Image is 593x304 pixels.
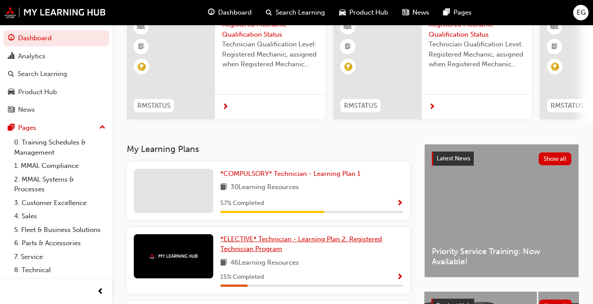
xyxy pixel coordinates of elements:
[99,122,106,133] span: up-icon
[220,258,227,269] span: book-icon
[220,198,264,209] span: 57 % Completed
[436,4,479,22] a: pages-iconPages
[266,7,272,18] span: search-icon
[4,120,109,136] button: Pages
[4,66,109,82] a: Search Learning
[424,144,579,277] a: Latest NewsShow allPriority Service Training: Now Available!
[11,263,109,277] a: 8. Technical
[230,258,299,269] span: 46 Learning Resources
[551,41,558,53] span: booktick-icon
[551,21,558,33] span: learningResourceType_INSTRUCTOR_LED-icon
[18,123,36,133] div: Pages
[432,152,571,166] a: Latest NewsShow all
[220,182,227,193] span: book-icon
[345,21,351,33] span: learningResourceType_INSTRUCTOR_LED-icon
[138,41,144,53] span: booktick-icon
[551,101,584,111] span: RMSTATUS
[18,87,57,97] div: Product Hub
[344,63,352,71] span: learningRecordVerb_ACHIEVE-icon
[344,101,377,111] span: RMSTATUS
[4,84,109,100] a: Product Hub
[259,4,332,22] a: search-iconSearch Learning
[397,272,403,283] button: Show Progress
[402,7,409,18] span: news-icon
[8,53,15,61] span: chart-icon
[397,200,403,208] span: Show Progress
[220,234,403,254] a: *ELECTIVE* Technician - Learning Plan 2: Registered Technician Program
[397,198,403,209] button: Show Progress
[137,101,170,111] span: RMSTATUS
[573,5,589,20] button: EG
[4,30,109,46] a: Dashboard
[11,196,109,210] a: 3. Customer Excellence
[551,63,559,71] span: learningRecordVerb_ACHIEVE-icon
[349,8,388,18] span: Product Hub
[230,182,299,193] span: 30 Learning Resources
[11,236,109,250] a: 6. Parts & Accessories
[8,106,15,114] span: news-icon
[220,272,264,282] span: 15 % Completed
[222,103,229,111] span: next-icon
[127,12,325,119] a: RMSTATUSRegistered Mechanic Qualification StatusTechnician Qualification Level: Registered Mechan...
[220,235,382,253] span: *ELECTIVE* Technician - Learning Plan 2: Registered Technician Program
[220,170,360,178] span: *COMPULSORY* Technician - Learning Plan 1
[11,277,109,291] a: 9. MyLH Information
[429,19,525,39] span: Registered Mechanic Qualification Status
[11,209,109,223] a: 4. Sales
[345,41,351,53] span: booktick-icon
[333,12,532,119] a: RMSTATUSRegistered Mechanic Qualification StatusTechnician Qualification Level: Registered Mechan...
[11,136,109,159] a: 0. Training Schedules & Management
[138,63,146,71] span: learningRecordVerb_ACHIEVE-icon
[4,28,109,120] button: DashboardAnalyticsSearch LearningProduct HubNews
[432,247,571,266] span: Priority Service Training: Now Available!
[18,105,35,115] div: News
[208,7,215,18] span: guage-icon
[222,19,318,39] span: Registered Mechanic Qualification Status
[220,169,364,179] a: *COMPULSORY* Technician - Learning Plan 1
[138,21,144,33] span: learningResourceType_INSTRUCTOR_LED-icon
[8,70,14,78] span: search-icon
[222,39,318,69] span: Technician Qualification Level: Registered Mechanic, assigned when Registered Mechanic modules ha...
[339,7,346,18] span: car-icon
[97,286,104,297] span: prev-icon
[429,39,525,69] span: Technician Qualification Level: Registered Mechanic, assigned when Registered Mechanic modules ha...
[397,274,403,281] span: Show Progress
[395,4,436,22] a: news-iconNews
[8,88,15,96] span: car-icon
[453,8,472,18] span: Pages
[4,48,109,65] a: Analytics
[11,223,109,237] a: 5. Fleet & Business Solutions
[539,152,572,165] button: Show all
[8,34,15,42] span: guage-icon
[443,7,450,18] span: pages-icon
[429,103,435,111] span: next-icon
[149,253,198,259] img: mmal
[11,250,109,264] a: 7. Service
[11,159,109,173] a: 1. MMAL Compliance
[577,8,585,18] span: EG
[437,155,470,162] span: Latest News
[4,102,109,118] a: News
[18,69,67,79] div: Search Learning
[201,4,259,22] a: guage-iconDashboard
[8,124,15,132] span: pages-icon
[127,144,410,154] h3: My Learning Plans
[276,8,325,18] span: Search Learning
[218,8,252,18] span: Dashboard
[4,7,106,18] img: mmal
[412,8,429,18] span: News
[11,173,109,196] a: 2. MMAL Systems & Processes
[332,4,395,22] a: car-iconProduct Hub
[18,51,45,61] div: Analytics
